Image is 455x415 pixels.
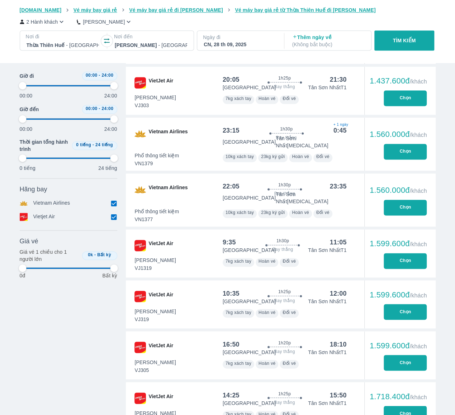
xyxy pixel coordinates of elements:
[135,102,176,109] span: VJ303
[308,297,346,305] p: Tân Sơn Nhất T1
[20,6,436,14] nav: breadcrumb
[114,33,188,40] p: Nơi đến
[135,216,179,223] span: VN1377
[370,77,427,85] div: 1.437.600đ
[226,361,251,366] span: 7kg xách tay
[223,126,240,135] div: 23:15
[292,154,309,159] span: Hoàn vé
[149,392,173,404] span: VietJet Air
[76,142,91,147] span: 0 tiếng
[134,240,146,251] img: VJ
[26,33,100,40] p: Nơi đi
[223,138,276,146] p: [GEOGRAPHIC_DATA]
[135,307,176,315] span: [PERSON_NAME]
[77,18,132,25] button: [PERSON_NAME]
[93,142,94,147] span: -
[203,34,277,41] p: Ngày đi
[27,18,58,25] p: 2 Hành khách
[278,75,291,81] span: 1h25p
[97,252,111,257] span: Bất kỳ
[384,304,427,320] button: Chọn
[99,73,100,78] span: -
[20,72,34,80] span: Giờ đi
[370,290,427,299] div: 1.599.600đ
[149,240,173,251] span: VietJet Air
[283,259,296,264] span: Đổi vé
[99,106,100,111] span: -
[384,200,427,215] button: Chọn
[370,341,427,350] div: 1.599.600đ
[223,297,276,305] p: [GEOGRAPHIC_DATA]
[261,210,285,215] span: 23kg ký gửi
[278,182,291,188] span: 1h30p
[149,342,173,353] span: VietJet Air
[104,125,117,133] p: 24:00
[259,361,276,366] span: Hoàn vé
[135,152,179,159] span: Phổ thông tiết kiệm
[95,142,113,147] span: 24 tiếng
[333,126,347,135] div: 0:45
[135,264,176,272] span: VJ1319
[276,135,346,149] p: Tân Sơn Nhất [MEDICAL_DATA]
[330,238,346,247] div: 11:05
[409,343,427,349] span: /khách
[384,253,427,269] button: Chọn
[333,122,347,128] span: + 1 ngày
[223,399,276,406] p: [GEOGRAPHIC_DATA]
[74,7,117,13] span: Vé máy bay giá rẻ
[409,394,427,400] span: /khách
[308,399,346,406] p: Tân Sơn Nhất T1
[135,315,176,323] span: VJ319
[226,310,251,315] span: 7kg xách tay
[384,90,427,106] button: Chọn
[223,340,240,348] div: 16:50
[223,194,276,201] p: [GEOGRAPHIC_DATA]
[259,310,276,315] span: Hoàn vé
[149,184,188,195] span: Vietnam Airlines
[226,96,251,101] span: 7kg xách tay
[101,73,113,78] span: 24:00
[20,18,66,25] button: 2 Hành khách
[20,138,69,153] span: Thời gian tổng hành trình
[129,7,223,13] span: Vé máy bay giá rẻ đi [PERSON_NAME]
[204,41,276,48] div: CN, 28 th 09, 2025
[20,237,38,245] span: Giá vé
[20,272,25,279] p: 0đ
[223,348,276,356] p: [GEOGRAPHIC_DATA]
[134,342,146,353] img: VJ
[134,77,146,89] img: VJ
[308,348,346,356] p: Tân Sơn Nhất T1
[409,188,427,194] span: /khách
[292,210,309,215] span: Hoàn vé
[235,7,375,13] span: Vé máy bay giá rẻ từ Thừa Thiên Huế đi [PERSON_NAME]
[83,18,125,25] p: [PERSON_NAME]
[134,392,146,404] img: VJ
[86,73,98,78] span: 00:00
[308,84,346,91] p: Tân Sơn Nhất T1
[33,213,55,221] p: Vietjet Air
[149,291,173,302] span: VietJet Air
[259,96,276,101] span: Hoàn vé
[278,340,291,345] span: 1h20p
[86,106,98,111] span: 00:00
[330,182,346,191] div: 23:35
[223,238,236,247] div: 9:35
[98,164,117,172] p: 24 tiếng
[102,272,117,279] p: Bất kỳ
[149,77,173,89] span: VietJet Air
[223,391,240,399] div: 14:25
[330,340,346,348] div: 18:10
[134,291,146,302] img: VJ
[283,96,296,101] span: Đổi vé
[384,355,427,371] button: Chọn
[101,106,113,111] span: 24:00
[316,210,330,215] span: Đổi vé
[226,210,254,215] span: 10kg xách tay
[330,289,346,297] div: 12:00
[283,361,296,366] span: Đổi vé
[226,154,254,159] span: 10kg xách tay
[223,247,276,254] p: [GEOGRAPHIC_DATA]
[134,184,146,195] img: VN
[261,154,285,159] span: 23kg ký gửi
[278,391,291,396] span: 1h25p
